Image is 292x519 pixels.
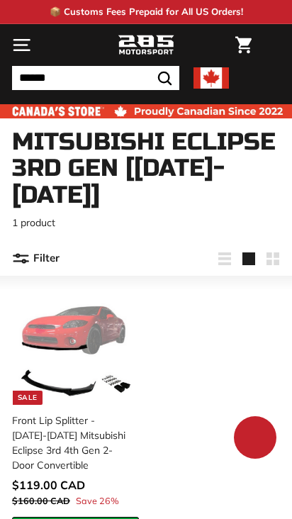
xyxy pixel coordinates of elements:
a: Sale eclipse lip Front Lip Splitter - [DATE]-[DATE] Mitsubishi Eclipse 3rd 4th Gen 2-Door Convert... [12,283,139,517]
a: Cart [228,25,259,65]
div: Front Lip Splitter - [DATE]-[DATE] Mitsubishi Eclipse 3rd 4th Gen 2-Door Convertible [12,413,130,473]
p: 1 product [12,216,280,230]
img: eclipse lip [17,289,134,406]
span: $160.00 CAD [12,495,70,506]
img: Logo_285_Motorsport_areodynamics_components [118,33,174,57]
h1: Mitsubishi Eclipse 3rd Gen [[DATE]-[DATE]] [12,129,280,208]
input: Search [12,66,179,90]
p: 📦 Customs Fees Prepaid for All US Orders! [50,5,243,19]
button: Filter [12,242,60,276]
span: $119.00 CAD [12,478,85,492]
inbox-online-store-chat: Shopify online store chat [230,416,281,462]
span: Save 26% [76,494,119,508]
div: Sale [13,391,43,405]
